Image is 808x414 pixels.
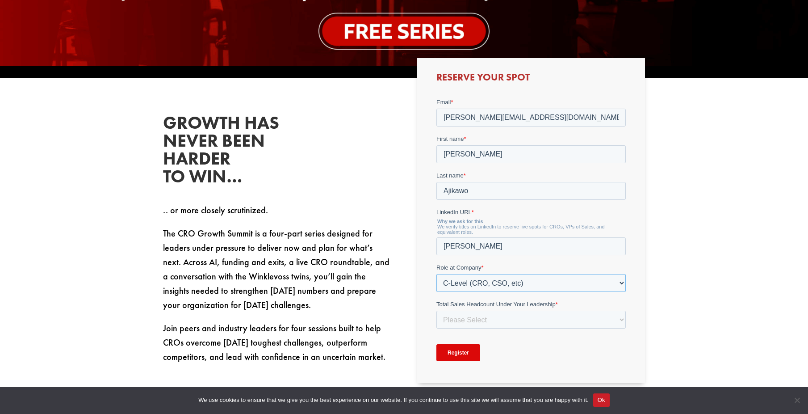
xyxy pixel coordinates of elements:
[163,114,297,190] h2: Growth has never been harder to win…
[436,72,626,87] h3: Reserve Your Spot
[792,396,801,405] span: No
[163,322,385,363] span: Join peers and industry leaders for four sessions built to help CROs overcome [DATE] toughest cha...
[593,393,610,407] button: Ok
[163,228,389,311] span: The CRO Growth Summit is a four-part series designed for leaders under pressure to deliver now an...
[436,98,626,369] iframe: Form 0
[163,204,268,216] span: .. or more closely scrutinized.
[198,396,588,405] span: We use cookies to ensure that we give you the best experience on our website. If you continue to ...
